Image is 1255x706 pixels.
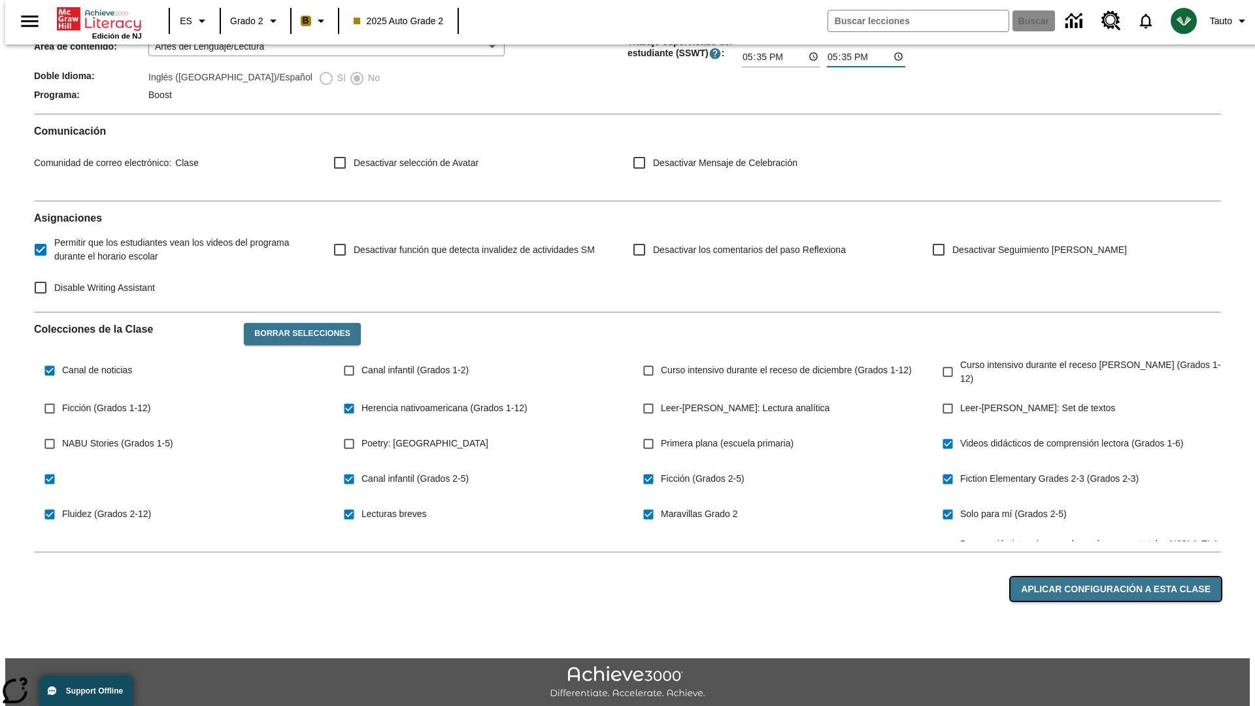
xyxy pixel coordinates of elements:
[34,212,1221,224] h2: Asignaciones
[244,323,361,345] button: Borrar selecciones
[1011,577,1221,601] button: Aplicar configuración a esta clase
[960,507,1067,521] span: Solo para mí (Grados 2-5)
[34,323,233,335] h2: Colecciones de la Clase
[54,236,312,263] span: Permitir que los estudiantes vean los videos del programa durante el horario escolar
[34,2,1221,103] div: Información de Clase/Programa
[62,363,132,377] span: Canal de noticias
[354,14,444,28] span: 2025 Auto Grade 2
[661,401,829,415] span: Leer-[PERSON_NAME]: Lectura analítica
[295,9,334,33] button: Boost El color de la clase es anaranjado claro. Cambiar el color de la clase.
[1058,3,1094,39] a: Centro de información
[34,41,148,52] span: Área de contenido :
[827,35,858,45] label: Hora final
[148,71,312,86] label: Inglés ([GEOGRAPHIC_DATA])/Español
[34,90,148,100] span: Programa :
[10,2,49,41] button: Abrir el menú lateral
[960,472,1139,486] span: Fiction Elementary Grades 2-3 (Grados 2-3)
[34,125,1221,137] h2: Comunicación
[57,5,142,40] div: Portada
[1163,4,1205,38] button: Escoja un nuevo avatar
[828,10,1009,31] input: Buscar campo
[960,358,1221,386] span: Curso intensivo durante el receso [PERSON_NAME] (Grados 1-12)
[661,437,794,450] span: Primera plana (escuela primaria)
[1129,4,1163,38] a: Notificaciones
[230,14,263,28] span: Grado 2
[653,243,846,257] span: Desactivar los comentarios del paso Reflexiona
[54,281,155,295] span: Disable Writing Assistant
[960,401,1115,415] span: Leer-[PERSON_NAME]: Set de textos
[653,156,797,170] span: Desactivar Mensaje de Celebración
[92,32,142,40] span: Edición de NJ
[39,676,133,706] button: Support Offline
[1210,14,1232,28] span: Tauto
[62,401,150,415] span: Ficción (Grados 1-12)
[34,212,1221,301] div: Asignaciones
[34,158,171,168] span: Comunidad de correo electrónico :
[1094,3,1129,39] a: Centro de recursos, Se abrirá en una pestaña nueva.
[180,14,192,28] span: ES
[661,507,738,521] span: Maravillas Grado 2
[174,9,216,33] button: Lenguaje: ES, Selecciona un idioma
[57,6,142,32] a: Portada
[303,12,309,29] span: B
[148,37,505,56] div: Artes del Lenguaje/Lectura
[742,35,787,45] label: Hora de inicio
[361,507,427,521] span: Lecturas breves
[66,686,123,696] span: Support Offline
[148,90,172,100] span: Boost
[225,9,286,33] button: Grado: Grado 2, Elige un grado
[952,243,1127,257] span: Desactivar Seguimiento [PERSON_NAME]
[34,125,1221,190] div: Comunicación
[550,666,705,699] img: Achieve3000 Differentiate Accelerate Achieve
[354,243,595,257] span: Desactivar función que detecta invalidez de actividades SM
[62,437,173,450] span: NABU Stories (Grados 1-5)
[361,401,527,415] span: Herencia nativoamericana (Grados 1-12)
[627,37,742,60] span: Trabajo supervisado del estudiante (SSWT) :
[354,156,478,170] span: Desactivar selección de Avatar
[171,158,199,168] span: Clase
[960,437,1183,450] span: Videos didácticos de comprensión lectora (Grados 1-6)
[62,507,151,521] span: Fluidez (Grados 2-12)
[365,71,380,85] span: No
[1205,9,1255,33] button: Perfil/Configuración
[361,437,488,450] span: Poetry: [GEOGRAPHIC_DATA]
[661,472,745,486] span: Ficción (Grados 2-5)
[960,537,1221,565] span: Preparación intensiva para los exámenes estatales NJSLA-ELA (Grado 3)
[661,363,912,377] span: Curso intensivo durante el receso de diciembre (Grados 1-12)
[34,71,148,81] span: Doble Idioma :
[334,71,346,85] span: Sí
[709,47,722,60] button: El Tiempo Supervisado de Trabajo Estudiantil es el período durante el cual los estudiantes pueden...
[34,312,1221,541] div: Colecciones de la Clase
[361,472,469,486] span: Canal infantil (Grados 2-5)
[1171,8,1197,34] img: avatar image
[361,363,469,377] span: Canal infantil (Grados 1-2)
